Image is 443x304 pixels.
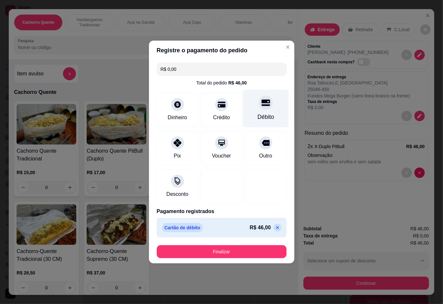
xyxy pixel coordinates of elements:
[250,224,271,232] p: R$ 46,00
[228,80,247,86] div: R$ 46,00
[212,152,231,160] div: Voucher
[213,114,230,121] div: Crédito
[157,208,287,215] p: Pagamento registrados
[149,41,294,60] header: Registre o pagamento do pedido
[257,113,274,121] div: Débito
[168,114,187,121] div: Dinheiro
[157,245,287,258] button: Finalizar
[259,152,272,160] div: Outro
[161,63,283,76] input: Ex.: hambúrguer de cordeiro
[166,190,189,198] div: Desconto
[283,42,293,52] button: Close
[174,152,181,160] div: Pix
[196,80,247,86] div: Total do pedido
[162,223,203,232] p: Cartão de débito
